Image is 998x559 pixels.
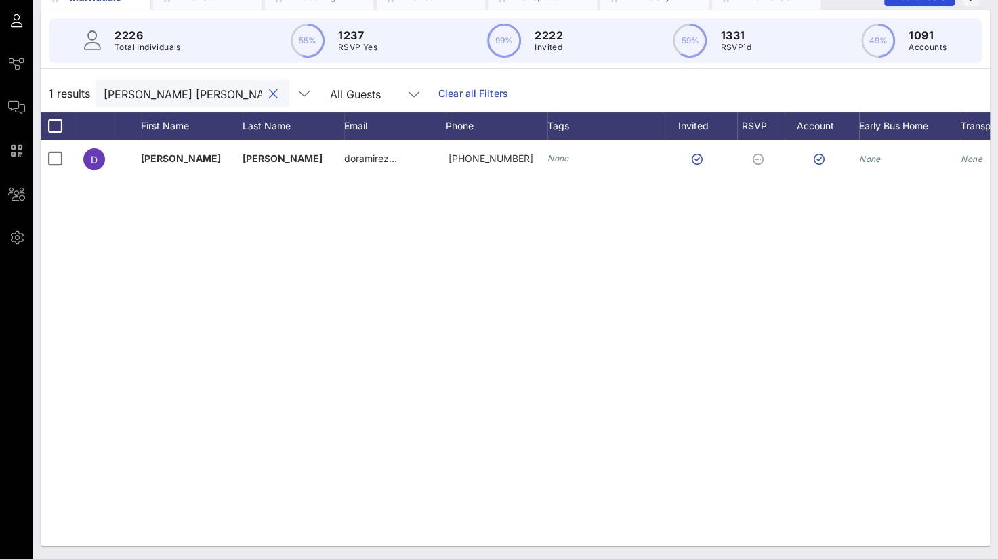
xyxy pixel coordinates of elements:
[446,112,547,140] div: Phone
[449,152,533,164] span: 347-260-7608
[663,112,737,140] div: Invited
[535,41,563,54] p: Invited
[720,41,751,54] p: RSVP`d
[859,154,881,164] i: None
[338,41,377,54] p: RSVP Yes
[115,27,181,43] p: 2226
[115,41,181,54] p: Total Individuals
[344,140,397,178] p: doramirez…
[269,87,278,101] button: clear icon
[91,154,98,165] span: D
[141,112,243,140] div: First Name
[859,112,961,140] div: Early Bus Home
[547,112,663,140] div: Tags
[785,112,859,140] div: Account
[243,152,323,164] span: [PERSON_NAME]
[243,112,344,140] div: Last Name
[909,27,947,43] p: 1091
[737,112,785,140] div: RSVP
[338,27,377,43] p: 1237
[535,27,563,43] p: 2222
[720,27,751,43] p: 1331
[49,85,90,102] span: 1 results
[961,154,982,164] i: None
[141,152,221,164] span: [PERSON_NAME]
[322,80,430,107] div: All Guests
[344,112,446,140] div: Email
[330,88,381,100] div: All Guests
[438,86,508,101] a: Clear all Filters
[909,41,947,54] p: Accounts
[547,153,569,163] i: None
